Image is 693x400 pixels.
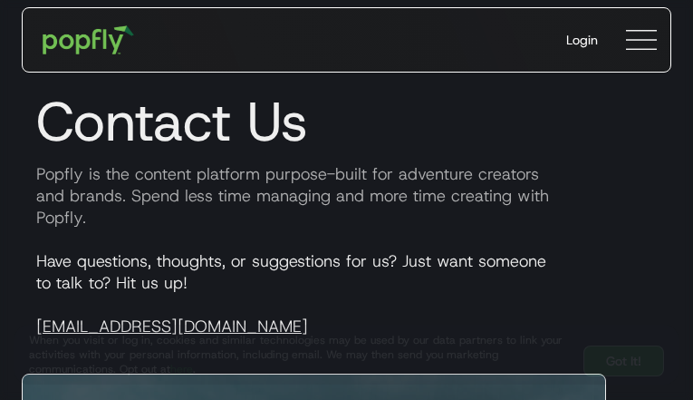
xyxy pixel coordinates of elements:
[30,13,147,67] a: home
[22,250,671,337] p: Have questions, thoughts, or suggestions for us? Just want someone to talk to? Hit us up!
[552,16,612,63] a: Login
[566,31,598,49] div: Login
[583,346,664,376] a: Got It!
[170,362,193,376] a: here
[36,316,308,337] a: [EMAIL_ADDRESS][DOMAIN_NAME]
[22,163,671,229] p: Popfly is the content platform purpose-built for adventure creators and brands. Spend less time m...
[22,89,671,154] h1: Contact Us
[29,333,569,376] div: When you visit or log in, cookies and similar technologies may be used by our data partners to li...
